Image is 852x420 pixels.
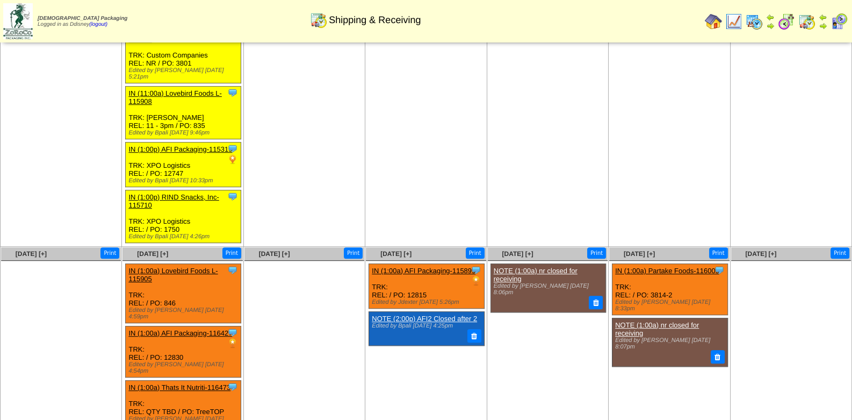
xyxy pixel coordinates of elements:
a: [DATE] [+] [16,250,47,258]
a: IN (1:00a) Partake Foods-116005 [615,267,719,275]
button: Print [466,247,485,259]
div: TRK: REL: / PO: 12815 [369,264,484,308]
img: Tooltip [471,265,481,275]
img: calendarcustomer.gif [831,13,848,30]
div: TRK: REL: / PO: 3814-2 [612,264,727,315]
a: [DATE] [+] [624,250,655,258]
div: TRK: XPO Logistics REL: / PO: 12747 [126,142,241,187]
button: Print [831,247,849,259]
a: IN (1:00p) AFI Packaging-115319 [128,145,232,153]
img: calendarinout.gif [310,11,327,29]
a: (logout) [89,22,107,27]
div: TRK: REL: / PO: 846 [126,264,241,323]
div: Edited by Bpali [DATE] 4:25pm [372,323,479,329]
button: Print [587,247,606,259]
div: Edited by Bpali [DATE] 4:26pm [128,233,240,240]
span: Shipping & Receiving [329,15,421,26]
a: [DATE] [+] [137,250,168,258]
img: calendarinout.gif [798,13,815,30]
img: home.gif [705,13,722,30]
a: IN (1:00a) AFI Packaging-116427 [128,329,232,337]
img: arrowleft.gif [819,13,827,22]
button: Print [222,247,241,259]
img: calendarprod.gif [746,13,763,30]
img: PO [227,338,238,348]
div: Edited by [PERSON_NAME] [DATE] 4:59pm [128,307,240,320]
a: NOTE (1:00a) nr closed for receiving [615,321,699,337]
img: Tooltip [714,265,725,275]
a: [DATE] [+] [380,250,411,258]
div: Edited by Bpali [DATE] 10:33pm [128,177,240,184]
img: arrowright.gif [819,22,827,30]
div: TRK: REL: / PO: 12830 [126,326,241,377]
button: Delete Note [467,329,481,343]
img: Tooltip [227,143,238,154]
button: Print [344,247,363,259]
button: Delete Note [589,296,603,310]
img: Tooltip [227,265,238,275]
span: Logged in as Ddisney [38,16,127,27]
img: arrowleft.gif [766,13,775,22]
a: [DATE] [+] [502,250,533,258]
span: [DEMOGRAPHIC_DATA] Packaging [38,16,127,22]
img: Tooltip [227,381,238,392]
a: IN (1:00p) RIND Snacks, Inc-115710 [128,193,219,209]
img: line_graph.gif [725,13,742,30]
button: Print [709,247,728,259]
img: calendarblend.gif [778,13,795,30]
div: TRK: [PERSON_NAME] REL: 11 - 3pm / PO: 835 [126,86,241,139]
button: Delete Note [711,350,725,364]
a: IN (11:00a) Lovebird Foods L-115908 [128,89,221,105]
button: Print [100,247,119,259]
div: TRK: Custom Companies REL: NR / PO: 3801 [126,24,241,83]
img: Tooltip [227,327,238,338]
a: IN (1:00a) AFI Packaging-115899 [372,267,475,275]
img: PO [471,275,481,286]
img: Tooltip [227,191,238,202]
div: TRK: XPO Logistics REL: / PO: 1750 [126,190,241,243]
a: IN (1:00a) Thats It Nutriti-116473 [128,383,230,391]
a: NOTE (1:00a) nr closed for receiving [494,267,577,283]
a: [DATE] [+] [259,250,290,258]
div: Edited by [PERSON_NAME] [DATE] 8:06pm [494,283,601,296]
div: Edited by Bpali [DATE] 9:46pm [128,130,240,136]
img: Tooltip [227,87,238,98]
img: zoroco-logo-small.webp [3,3,33,39]
img: PO [227,154,238,165]
div: Edited by [PERSON_NAME] [DATE] 8:33pm [615,299,727,312]
a: [DATE] [+] [745,250,776,258]
div: Edited by [PERSON_NAME] [DATE] 8:07pm [615,337,723,350]
a: NOTE (2:00p) AFI2 Closed after 2 [372,315,477,323]
a: IN (1:00a) Lovebird Foods L-115905 [128,267,218,283]
img: arrowright.gif [766,22,775,30]
div: Edited by [PERSON_NAME] [DATE] 5:21pm [128,67,240,80]
div: Edited by Jdexter [DATE] 5:26pm [372,299,483,305]
div: Edited by [PERSON_NAME] [DATE] 4:54pm [128,361,240,374]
